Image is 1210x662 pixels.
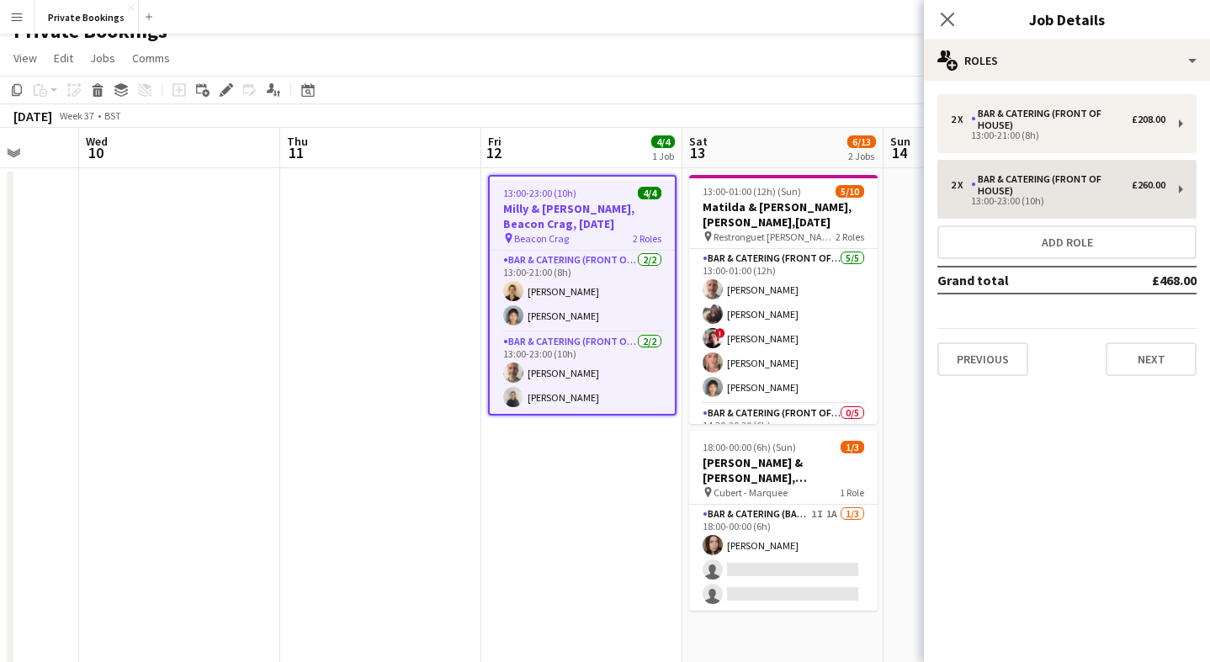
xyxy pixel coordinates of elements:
button: Private Bookings [34,1,139,34]
a: Jobs [83,47,122,69]
button: Add role [937,225,1197,259]
div: £260.00 [1132,179,1165,191]
div: Bar & Catering (Front of House) [971,108,1132,131]
span: Edit [54,50,73,66]
span: 13 [687,143,708,162]
span: 11 [284,143,308,162]
span: Restronguet [PERSON_NAME] [714,230,836,243]
span: 4/4 [638,187,661,199]
button: Next [1106,342,1197,376]
a: Comms [125,47,177,69]
a: View [7,47,44,69]
a: Edit [47,47,80,69]
span: 1 Role [840,486,864,499]
h3: Milly & [PERSON_NAME], Beacon Crag, [DATE] [490,201,675,231]
span: 13:00-23:00 (10h) [503,187,576,199]
div: 13:00-23:00 (10h) [951,197,1165,205]
app-card-role: Bar & Catering (Front of House)2/213:00-21:00 (8h)[PERSON_NAME][PERSON_NAME] [490,251,675,332]
app-job-card: 18:00-00:00 (6h) (Sun)1/3[PERSON_NAME] & [PERSON_NAME], [PERSON_NAME], [DATE] Cubert - Marquee1 R... [689,431,878,611]
app-card-role: Bar & Catering (Front of House)5/513:00-01:00 (12h)[PERSON_NAME][PERSON_NAME]![PERSON_NAME][PERSO... [689,249,878,404]
span: 2 Roles [836,230,864,243]
span: 5/10 [836,185,864,198]
span: 12 [486,143,502,162]
div: BST [104,109,121,122]
app-card-role: Bar & Catering (Front of House)2/213:00-23:00 (10h)[PERSON_NAME][PERSON_NAME] [490,332,675,414]
app-card-role: Bar & Catering (Bar Tender)1I1A1/318:00-00:00 (6h)[PERSON_NAME] [689,505,878,611]
h3: [PERSON_NAME] & [PERSON_NAME], [PERSON_NAME], [DATE] [689,455,878,485]
div: 13:00-21:00 (8h) [951,131,1165,140]
div: [DATE] [13,108,52,124]
span: Comms [132,50,170,66]
span: 1/3 [841,441,864,453]
span: 10 [83,143,108,162]
div: 2 x [951,179,971,191]
span: 2 Roles [633,232,661,245]
h3: Matilda & [PERSON_NAME], [PERSON_NAME],[DATE] [689,199,878,230]
h3: Job Details [924,8,1210,30]
span: 14 [888,143,910,162]
div: Roles [924,40,1210,81]
span: View [13,50,37,66]
span: Beacon Crag [514,232,569,245]
app-job-card: 13:00-23:00 (10h)4/4Milly & [PERSON_NAME], Beacon Crag, [DATE] Beacon Crag2 RolesBar & Catering (... [488,175,677,416]
span: 18:00-00:00 (6h) (Sun) [703,441,796,453]
div: £208.00 [1132,114,1165,125]
span: Sat [689,134,708,149]
span: Cubert - Marquee [714,486,788,499]
div: 2 x [951,114,971,125]
span: 4/4 [651,135,675,148]
span: Thu [287,134,308,149]
app-card-role: Bar & Catering (Front of House)0/514:30-20:30 (6h) [689,404,878,559]
div: 1 Job [652,150,674,162]
span: Jobs [90,50,115,66]
td: £468.00 [1096,267,1197,294]
span: 6/13 [847,135,876,148]
div: Bar & Catering (Front of House) [971,173,1132,197]
td: Grand total [937,267,1096,294]
span: Wed [86,134,108,149]
span: Sun [890,134,910,149]
div: 2 Jobs [848,150,875,162]
button: Previous [937,342,1028,376]
span: ! [715,328,725,338]
span: Week 37 [56,109,98,122]
span: 13:00-01:00 (12h) (Sun) [703,185,801,198]
span: Fri [488,134,502,149]
app-job-card: 13:00-01:00 (12h) (Sun)5/10Matilda & [PERSON_NAME], [PERSON_NAME],[DATE] Restronguet [PERSON_NAME... [689,175,878,424]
